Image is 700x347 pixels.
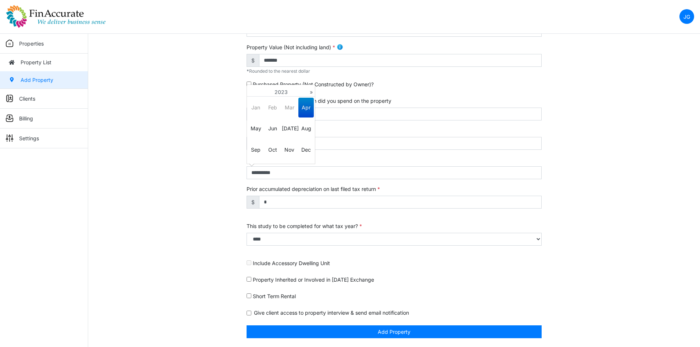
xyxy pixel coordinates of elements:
[247,185,380,193] label: Prior accumulated depreciation on last filed tax return
[6,40,13,47] img: sidemenu_properties.png
[248,98,263,118] span: Jan
[254,88,308,97] th: 2023
[247,97,391,105] label: How much in total renovation did you spend on the property
[265,119,280,138] span: Jun
[19,134,39,142] p: Settings
[253,292,296,300] label: Short Term Rental
[247,68,310,74] span: Rounded to the nearest dollar
[6,115,13,122] img: sidemenu_billing.png
[247,54,259,67] span: $
[253,80,374,88] label: Purchased Property (Not Constructed by Owner)?
[247,43,335,51] label: Property Value (Not including land)
[282,98,297,118] span: Mar
[683,13,690,21] p: JG
[253,259,330,267] label: Include Accessory Dwelling Unit
[248,140,263,160] span: Sep
[19,115,33,122] p: Billing
[298,140,314,160] span: Dec
[19,40,44,47] p: Properties
[298,119,314,138] span: Aug
[247,222,362,230] label: This study to be completed for what tax year?
[282,119,297,138] span: [DATE]
[265,140,280,160] span: Oct
[282,140,297,160] span: Nov
[248,119,263,138] span: May
[253,276,374,283] label: Property Inherited or Involved in [DATE] Exchange
[6,95,13,102] img: sidemenu_client.png
[6,134,13,142] img: sidemenu_settings.png
[265,98,280,118] span: Feb
[247,325,542,338] button: Add Property
[308,88,315,97] th: »
[298,98,314,118] span: Apr
[6,5,106,28] img: spp logo
[247,309,542,317] div: Give client access to property interview & send email notification
[247,196,259,209] span: $
[337,44,343,50] img: info.png
[19,95,35,102] p: Clients
[679,9,694,24] a: JG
